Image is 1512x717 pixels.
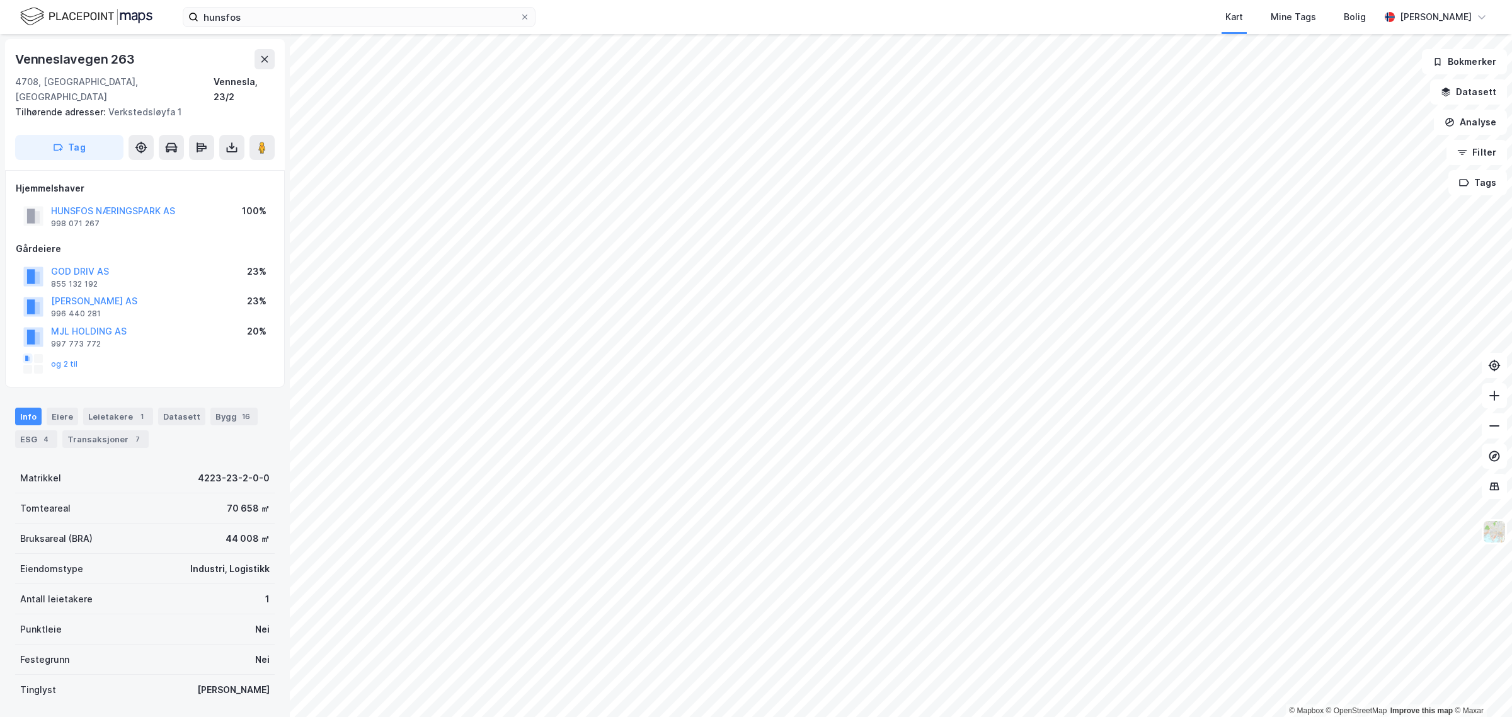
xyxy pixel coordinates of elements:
div: 100% [242,204,266,219]
button: Filter [1446,140,1507,165]
button: Bokmerker [1422,49,1507,74]
div: Info [15,408,42,425]
div: 20% [247,324,266,339]
div: Mine Tags [1271,9,1316,25]
div: Punktleie [20,622,62,637]
button: Tags [1448,170,1507,195]
div: 997 773 772 [51,339,101,349]
input: Søk på adresse, matrikkel, gårdeiere, leietakere eller personer [198,8,520,26]
div: Datasett [158,408,205,425]
div: 70 658 ㎡ [227,501,270,516]
div: Festegrunn [20,652,69,667]
div: Antall leietakere [20,592,93,607]
div: 1 [135,410,148,423]
div: Nei [255,622,270,637]
div: 4708, [GEOGRAPHIC_DATA], [GEOGRAPHIC_DATA] [15,74,214,105]
div: Transaksjoner [62,430,149,448]
span: Tilhørende adresser: [15,106,108,117]
div: 1 [265,592,270,607]
div: Bruksareal (BRA) [20,531,93,546]
div: 855 132 192 [51,279,98,289]
div: 16 [239,410,253,423]
img: Z [1482,520,1506,544]
button: Tag [15,135,123,160]
a: Mapbox [1289,706,1324,715]
div: Hjemmelshaver [16,181,274,196]
button: Datasett [1430,79,1507,105]
div: Matrikkel [20,471,61,486]
div: Bygg [210,408,258,425]
button: Analyse [1434,110,1507,135]
div: 23% [247,294,266,309]
div: 44 008 ㎡ [226,531,270,546]
div: Bolig [1344,9,1366,25]
div: Venneslavegen 263 [15,49,137,69]
iframe: Chat Widget [1449,657,1512,717]
div: Tomteareal [20,501,71,516]
div: Kontrollprogram for chat [1449,657,1512,717]
div: [PERSON_NAME] [197,682,270,697]
div: Nei [255,652,270,667]
div: Tinglyst [20,682,56,697]
div: Eiendomstype [20,561,83,576]
div: ESG [15,430,57,448]
a: Improve this map [1390,706,1453,715]
img: logo.f888ab2527a4732fd821a326f86c7f29.svg [20,6,152,28]
div: [PERSON_NAME] [1400,9,1472,25]
div: Industri, Logistikk [190,561,270,576]
div: 7 [131,433,144,445]
div: Gårdeiere [16,241,274,256]
a: OpenStreetMap [1326,706,1387,715]
div: Verkstedsløyfa 1 [15,105,265,120]
div: Vennesla, 23/2 [214,74,275,105]
div: 23% [247,264,266,279]
div: Eiere [47,408,78,425]
div: Leietakere [83,408,153,425]
div: 998 071 267 [51,219,100,229]
div: 4223-23-2-0-0 [198,471,270,486]
div: Kart [1225,9,1243,25]
div: 4 [40,433,52,445]
div: 996 440 281 [51,309,101,319]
